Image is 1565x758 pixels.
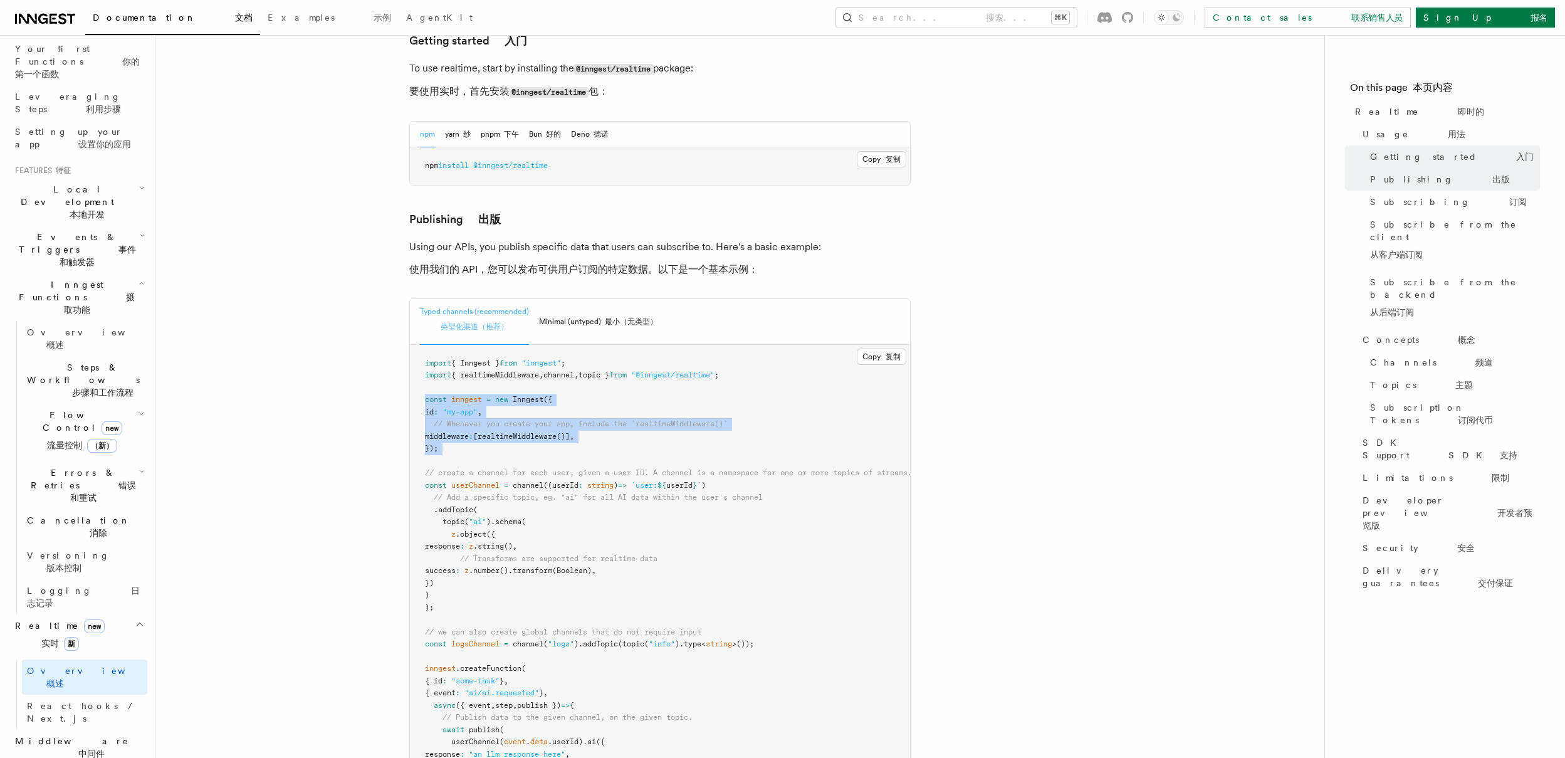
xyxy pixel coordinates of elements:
[571,122,609,147] button: Deno
[22,514,150,539] span: Cancellation
[649,640,675,648] span: "info"
[714,371,719,379] span: ;
[548,737,583,746] span: .userId)
[442,713,693,722] span: // Publish data to the given channel, on the given topic.
[618,640,622,648] span: (
[631,371,714,379] span: "@inngest/realtime"
[587,481,614,490] span: string
[508,566,552,575] span: .transform
[1365,213,1540,271] a: Subscribe from the client从客户端订阅
[543,640,548,648] span: (
[456,664,521,673] span: .createFunction
[500,359,517,367] span: from
[451,481,500,490] span: userChannel
[505,34,527,47] font: 入门
[1509,197,1527,207] font: 订阅
[235,13,253,23] font: 文档
[706,640,732,648] span: string
[425,664,456,673] span: inngest
[445,122,471,147] button: yarn
[1365,374,1540,396] a: Topics 主题
[1370,379,1473,391] span: Topics
[460,542,464,550] span: :
[1358,431,1540,466] a: SDK Support SDK 支持
[469,517,486,526] span: "ai"
[10,85,147,120] a: Leveraging Steps 利用步骤
[409,263,758,275] font: 使用我们的 API，您可以发布可供用户订阅的特定数据。以下是一个基本示例：
[56,166,71,175] font: 特征
[1365,145,1540,168] a: Getting started 入门
[10,38,147,85] a: Your first Functions 你的第一个函数
[456,566,460,575] span: :
[504,542,513,550] span: ()
[434,408,438,416] span: :
[87,439,117,453] span: （新）
[1455,380,1473,390] font: 主题
[1365,396,1540,431] a: Subscription Tokens 订阅代币
[583,737,596,746] span: .ai
[697,481,701,490] span: `
[451,640,500,648] span: logsChannel
[513,542,517,550] span: ,
[732,640,754,648] span: >());
[546,130,561,139] font: 好的
[425,566,456,575] span: success
[1413,82,1453,93] font: 本页内容
[986,13,1034,23] font: 搜索...
[1458,415,1493,425] font: 订阅代币
[425,591,429,599] span: )
[409,32,527,50] a: Getting started 入门
[451,737,500,746] span: userChannel
[491,517,521,526] span: .schema
[539,299,657,345] button: Minimal (untyped)
[84,619,105,633] span: new
[456,701,491,710] span: ({ event
[614,481,618,490] span: )
[473,505,478,514] span: (
[557,432,570,441] span: ()]
[456,530,486,539] span: .object
[574,640,578,648] span: )
[530,737,548,746] span: data
[574,64,653,75] code: @inngest/realtime
[529,122,561,147] button: Bun
[425,161,438,170] span: npm
[570,701,574,710] span: {
[451,530,456,539] span: z
[442,725,464,734] span: await
[425,371,451,379] span: import
[500,566,508,575] span: ()
[456,688,460,697] span: :
[543,371,574,379] span: channel
[409,238,911,283] p: Using our APIs, you publish specific data that users can subscribe to. Here's a basic example:
[486,395,491,404] span: =
[72,387,133,397] font: 步骤和工作流程
[434,505,473,514] span: .addTopic
[1457,543,1475,553] font: 安全
[1358,466,1540,489] a: Limitations 限制
[27,666,175,688] span: Overview
[631,481,657,490] span: `user:
[478,408,482,416] span: ,
[574,371,578,379] span: ,
[10,321,147,614] div: Inngest Functions 摄取功能
[513,640,543,648] span: channel
[504,640,508,648] span: =
[495,395,508,404] span: new
[1365,351,1540,374] a: Channels 频道
[460,554,657,563] span: // Transforms are supported for realtime data
[86,104,121,114] font: 利用步骤
[1358,329,1540,351] a: Concepts 概念
[10,619,105,655] span: Realtime
[1358,559,1540,594] a: Delivery guarantees 交付保证
[27,701,138,724] span: React hooks / Next.js
[451,676,500,685] span: "some-task"
[1350,80,1540,100] h4: On this page
[22,695,147,730] a: React hooks / Next.js
[596,737,605,746] span: ({
[469,542,473,550] span: z
[1458,335,1475,345] font: 概念
[513,701,517,710] span: ,
[90,528,107,538] font: 消除
[666,481,693,490] span: userId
